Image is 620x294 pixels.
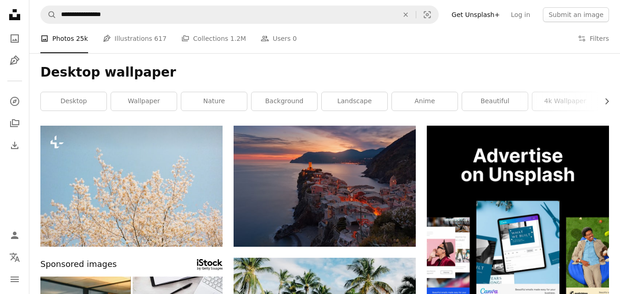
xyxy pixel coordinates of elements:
[6,136,24,155] a: Download History
[40,126,223,247] img: a tree with white flowers against a blue sky
[543,7,609,22] button: Submit an image
[40,64,609,81] h1: Desktop wallpaper
[261,24,297,53] a: Users 0
[181,24,246,53] a: Collections 1.2M
[293,33,297,44] span: 0
[396,6,416,23] button: Clear
[392,92,458,111] a: anime
[505,7,536,22] a: Log in
[234,126,416,247] img: aerial view of village on mountain cliff during orange sunset
[40,6,439,24] form: Find visuals sitewide
[234,182,416,190] a: aerial view of village on mountain cliff during orange sunset
[103,24,167,53] a: Illustrations 617
[6,270,24,288] button: Menu
[322,92,387,111] a: landscape
[532,92,598,111] a: 4k wallpaper
[6,92,24,111] a: Explore
[40,182,223,190] a: a tree with white flowers against a blue sky
[111,92,177,111] a: wallpaper
[6,114,24,133] a: Collections
[40,258,117,271] span: Sponsored images
[6,51,24,70] a: Illustrations
[230,33,246,44] span: 1.2M
[251,92,317,111] a: background
[578,24,609,53] button: Filters
[41,6,56,23] button: Search Unsplash
[6,248,24,266] button: Language
[154,33,167,44] span: 617
[598,92,609,111] button: scroll list to the right
[6,29,24,48] a: Photos
[6,226,24,244] a: Log in / Sign up
[181,92,247,111] a: nature
[41,92,106,111] a: desktop
[416,6,438,23] button: Visual search
[462,92,528,111] a: beautiful
[446,7,505,22] a: Get Unsplash+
